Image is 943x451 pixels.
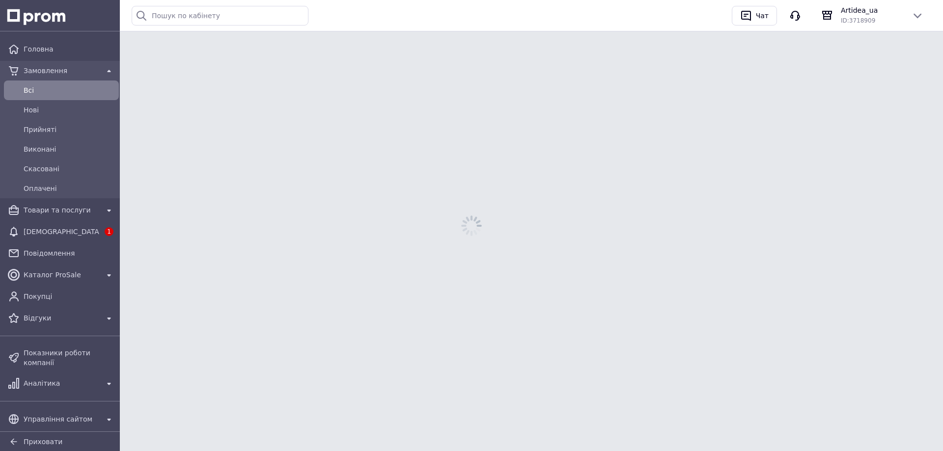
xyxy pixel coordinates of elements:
span: Каталог ProSale [24,270,99,280]
span: Аналітика [24,378,99,388]
span: Відгуки [24,313,99,323]
input: Пошук по кабінету [132,6,308,26]
span: Замовлення [24,66,99,76]
span: Товари та послуги [24,205,99,215]
span: Показники роботи компанії [24,348,115,368]
span: Приховати [24,438,62,446]
button: Чат [732,6,777,26]
span: Управління сайтом [24,414,99,424]
span: Прийняті [24,125,115,134]
span: Скасовані [24,164,115,174]
span: Artidea_ua [841,5,904,15]
span: Нові [24,105,115,115]
span: Всi [24,85,115,95]
span: Виконані [24,144,115,154]
div: Чат [754,8,771,23]
span: Повідомлення [24,248,115,258]
span: Оплачені [24,184,115,193]
span: [DEMOGRAPHIC_DATA] [24,227,99,237]
span: ID: 3718909 [841,17,875,24]
span: Головна [24,44,115,54]
span: Покупці [24,292,115,301]
span: 1 [105,227,113,236]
